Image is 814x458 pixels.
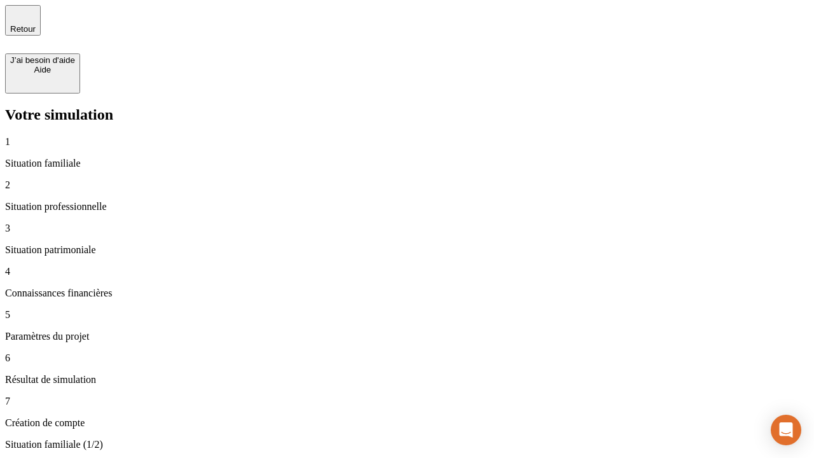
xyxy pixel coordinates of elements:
[10,65,75,74] div: Aide
[5,374,809,385] p: Résultat de simulation
[5,309,809,321] p: 5
[5,223,809,234] p: 3
[5,5,41,36] button: Retour
[5,417,809,429] p: Création de compte
[5,244,809,256] p: Situation patrimoniale
[5,288,809,299] p: Connaissances financières
[5,439,809,450] p: Situation familiale (1/2)
[5,266,809,277] p: 4
[5,396,809,407] p: 7
[5,106,809,123] h2: Votre simulation
[10,24,36,34] span: Retour
[5,53,80,94] button: J’ai besoin d'aideAide
[5,136,809,148] p: 1
[771,415,801,445] div: Open Intercom Messenger
[5,179,809,191] p: 2
[5,201,809,212] p: Situation professionnelle
[5,158,809,169] p: Situation familiale
[5,331,809,342] p: Paramètres du projet
[5,352,809,364] p: 6
[10,55,75,65] div: J’ai besoin d'aide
